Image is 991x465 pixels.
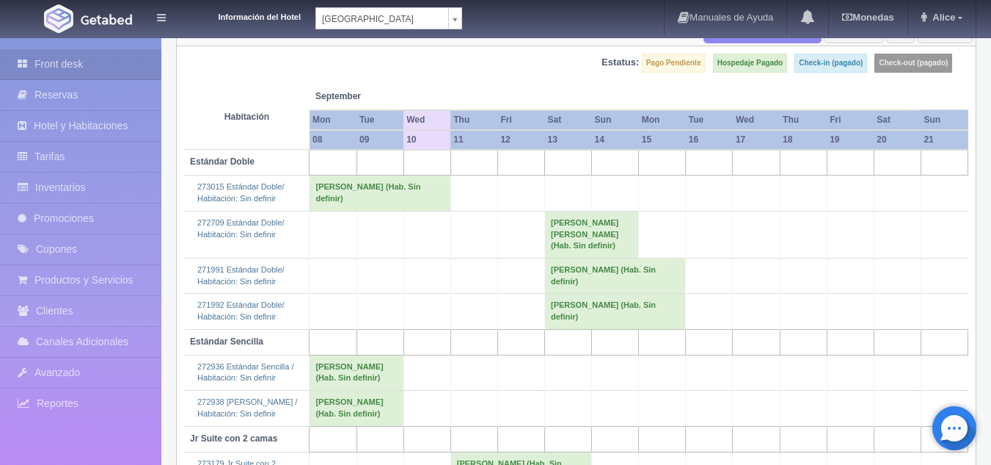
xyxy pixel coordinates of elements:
th: 14 [592,130,639,150]
th: Fri [497,110,544,130]
b: Estándar Doble [190,156,255,167]
a: 271992 Estándar Doble/Habitación: Sin definir [197,300,285,321]
th: 15 [639,130,686,150]
b: Jr Suite con 2 camas [190,433,277,444]
label: Estatus: [601,56,639,70]
th: 20 [874,130,921,150]
label: Hospedaje Pagado [713,54,787,73]
label: Check-in (pagado) [794,54,867,73]
th: 21 [921,130,968,150]
dt: Información del Hotel [183,7,301,24]
th: Wed [733,110,780,130]
img: Getabed [81,14,132,25]
th: Sun [592,110,639,130]
td: [PERSON_NAME] (Hab. Sin definir) [310,391,403,426]
b: Estándar Sencilla [190,336,263,347]
th: Wed [403,110,450,130]
td: [PERSON_NAME] (Hab. Sin definir) [545,294,686,329]
th: 10 [403,130,450,150]
a: [GEOGRAPHIC_DATA] [315,7,462,29]
th: Fri [827,110,874,130]
th: 17 [733,130,780,150]
th: 12 [497,130,544,150]
label: Check-out (pagado) [874,54,952,73]
td: [PERSON_NAME] (Hab. Sin definir) [310,176,450,211]
th: Tue [356,110,403,130]
th: Tue [686,110,733,130]
th: Sun [921,110,968,130]
th: 13 [545,130,592,150]
th: Sat [874,110,921,130]
th: Mon [310,110,356,130]
b: Monedas [842,12,893,23]
th: 16 [686,130,733,150]
th: Mon [639,110,686,130]
strong: Habitación [224,112,269,122]
img: Getabed [44,4,73,33]
th: Sat [545,110,592,130]
span: September [315,90,398,103]
a: 272938 [PERSON_NAME] /Habitación: Sin definir [197,397,297,418]
td: [PERSON_NAME] (Hab. Sin definir) [545,258,686,293]
th: 19 [827,130,874,150]
a: 272709 Estándar Doble/Habitación: Sin definir [197,218,285,239]
th: 09 [356,130,403,150]
th: Thu [450,110,497,130]
th: 18 [780,130,827,150]
a: 271991 Estándar Doble/Habitación: Sin definir [197,265,285,286]
td: [PERSON_NAME] [PERSON_NAME] (Hab. Sin definir) [545,211,639,258]
td: [PERSON_NAME] (Hab. Sin definir) [310,355,403,390]
a: 272936 Estándar Sencilla /Habitación: Sin definir [197,362,293,383]
span: [GEOGRAPHIC_DATA] [322,8,442,30]
th: 08 [310,130,356,150]
a: 273015 Estándar Doble/Habitación: Sin definir [197,182,285,203]
th: 11 [450,130,497,150]
th: Thu [780,110,827,130]
label: Pago Pendiente [642,54,706,73]
span: Alice [929,12,955,23]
